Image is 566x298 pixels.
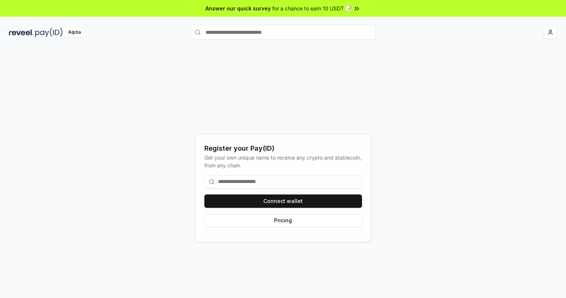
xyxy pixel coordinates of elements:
div: Register your Pay(ID) [204,143,362,154]
span: Answer our quick survey [205,4,271,12]
img: pay_id [35,28,63,37]
button: Connect wallet [204,194,362,208]
span: for a chance to earn 10 USDT 📝 [272,4,352,12]
button: Pricing [204,214,362,227]
div: Get your own unique name to receive any crypto and stablecoin, from any chain [204,154,362,169]
div: Alpha [64,28,85,37]
img: reveel_dark [9,28,34,37]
